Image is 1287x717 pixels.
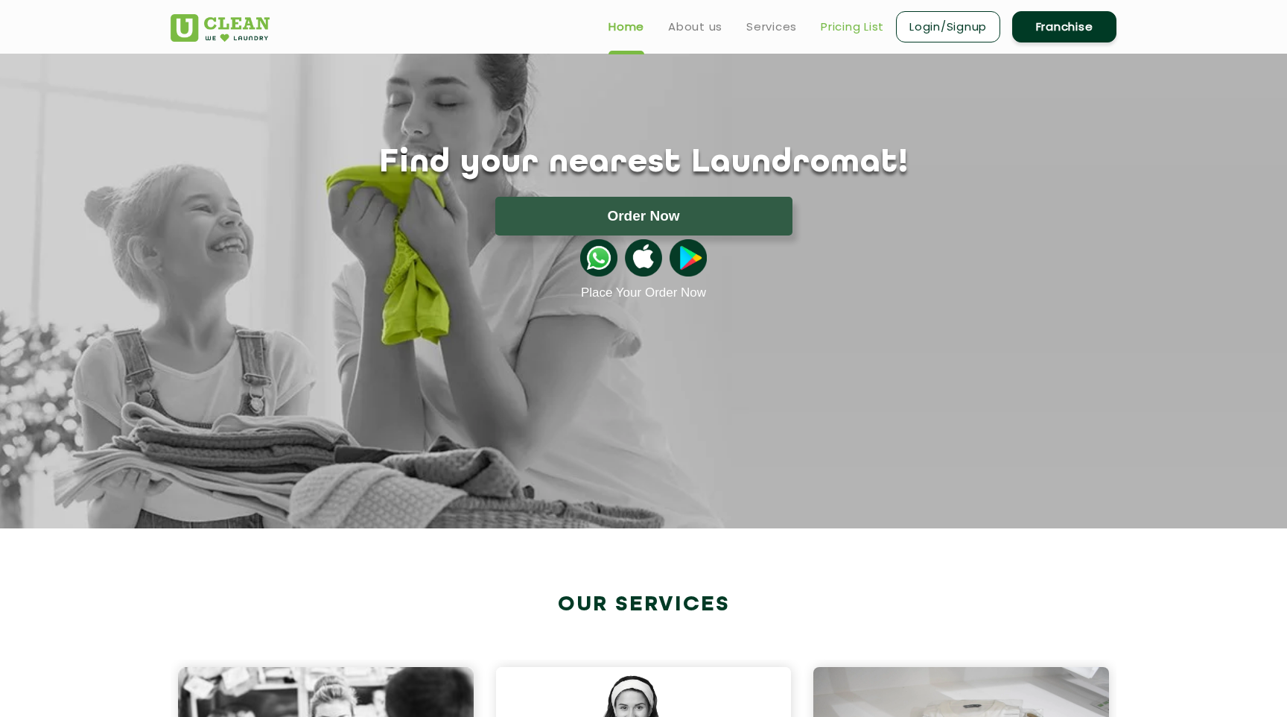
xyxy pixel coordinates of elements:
h1: Find your nearest Laundromat! [159,145,1128,182]
img: whatsappicon.png [580,239,617,277]
h2: Our Services [171,593,1116,617]
img: UClean Laundry and Dry Cleaning [171,14,270,42]
a: Login/Signup [896,11,1000,42]
a: Franchise [1012,11,1116,42]
a: Services [746,18,797,36]
a: Place Your Order Now [581,285,706,300]
a: About us [668,18,722,36]
button: Order Now [495,197,792,236]
img: apple-icon.png [625,239,662,277]
img: playstoreicon.png [670,239,707,277]
a: Pricing List [821,18,884,36]
a: Home [608,18,644,36]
